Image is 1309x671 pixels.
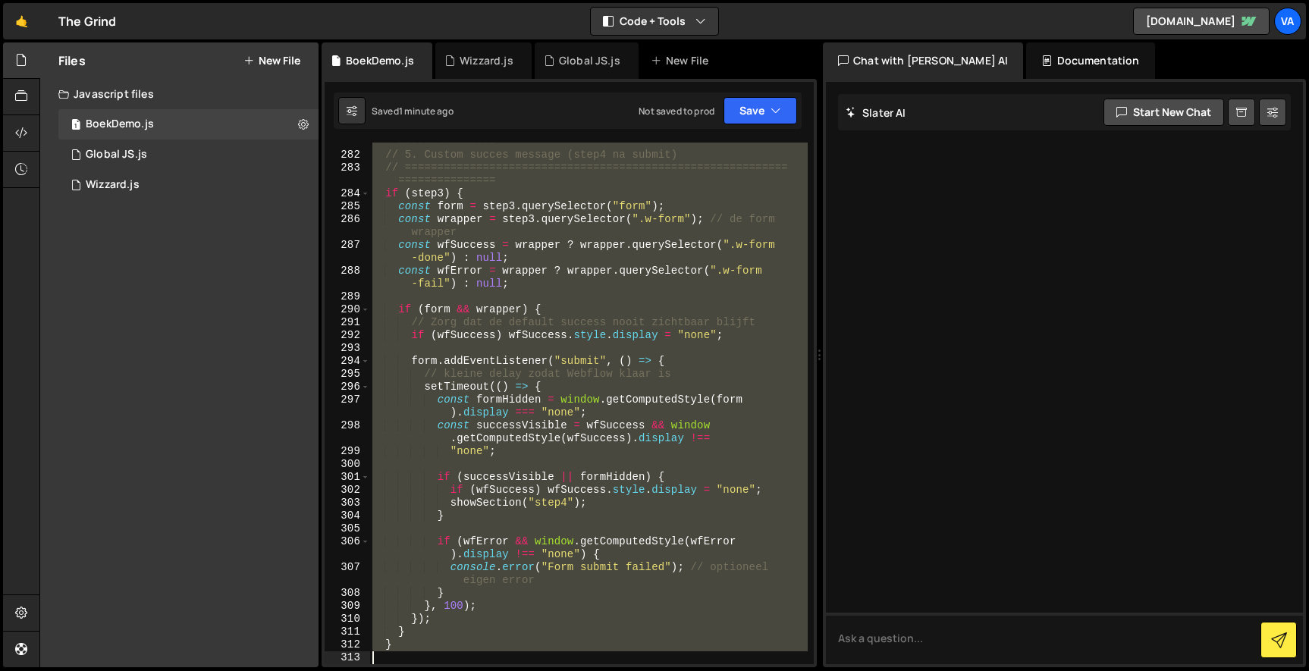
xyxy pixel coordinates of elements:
[325,316,370,329] div: 291
[823,42,1023,79] div: Chat with [PERSON_NAME] AI
[346,53,414,68] div: BoekDemo.js
[71,120,80,132] span: 1
[58,170,319,200] div: 17048/46900.js
[325,484,370,497] div: 302
[1133,8,1270,35] a: [DOMAIN_NAME]
[58,140,319,170] div: 17048/46890.js
[58,12,116,30] div: The Grind
[325,445,370,458] div: 299
[325,265,370,290] div: 288
[325,368,370,381] div: 295
[591,8,718,35] button: Code + Tools
[86,178,140,192] div: Wizzard.js
[639,105,714,118] div: Not saved to prod
[325,342,370,355] div: 293
[58,109,319,140] div: BoekDemo.js
[86,148,147,161] div: Global JS.js
[1026,42,1154,79] div: Documentation
[724,97,797,124] button: Save
[325,638,370,651] div: 312
[372,105,454,118] div: Saved
[325,355,370,368] div: 294
[460,53,513,68] div: Wizzard.js
[651,53,714,68] div: New File
[325,510,370,522] div: 304
[325,149,370,161] div: 282
[325,651,370,664] div: 313
[58,52,86,69] h2: Files
[325,626,370,638] div: 311
[40,79,319,109] div: Javascript files
[325,381,370,394] div: 296
[325,587,370,600] div: 308
[325,290,370,303] div: 289
[325,613,370,626] div: 310
[86,118,154,131] div: BoekDemo.js
[1103,99,1224,126] button: Start new chat
[325,200,370,213] div: 285
[325,187,370,200] div: 284
[325,600,370,613] div: 309
[325,213,370,239] div: 286
[325,394,370,419] div: 297
[325,458,370,471] div: 300
[1274,8,1301,35] a: Va
[325,303,370,316] div: 290
[846,105,906,120] h2: Slater AI
[325,561,370,587] div: 307
[325,522,370,535] div: 305
[325,535,370,561] div: 306
[399,105,454,118] div: 1 minute ago
[559,53,620,68] div: Global JS.js
[3,3,40,39] a: 🤙
[325,161,370,187] div: 283
[325,471,370,484] div: 301
[325,497,370,510] div: 303
[325,239,370,265] div: 287
[243,55,300,67] button: New File
[325,419,370,445] div: 298
[325,329,370,342] div: 292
